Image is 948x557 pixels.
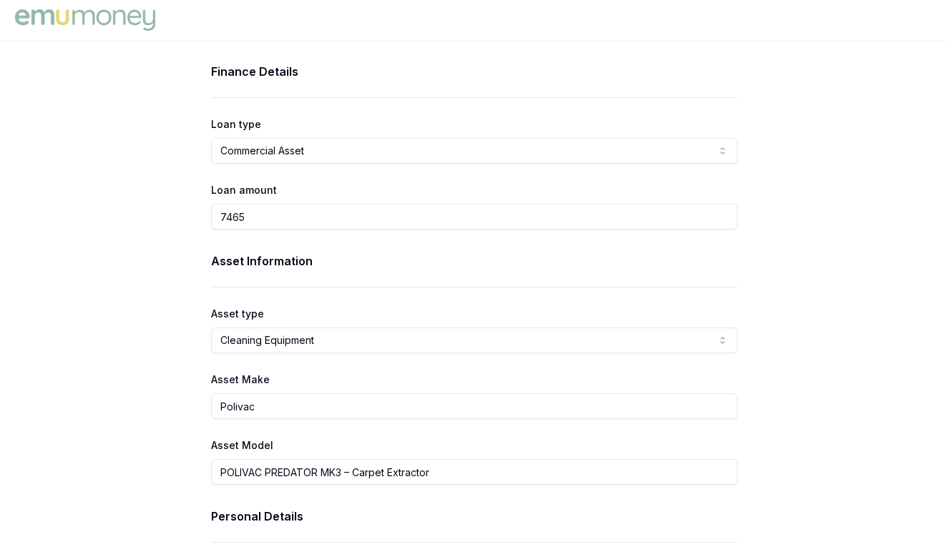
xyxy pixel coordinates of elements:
h3: Finance Details [211,63,738,80]
h3: Asset Information [211,252,738,270]
label: Asset Model [211,439,273,451]
label: Asset Make [211,373,270,385]
input: $ [211,204,738,230]
label: Loan type [211,118,261,130]
h3: Personal Details [211,508,738,525]
label: Loan amount [211,184,277,196]
img: Emu Money [11,6,159,34]
label: Asset type [211,307,264,320]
